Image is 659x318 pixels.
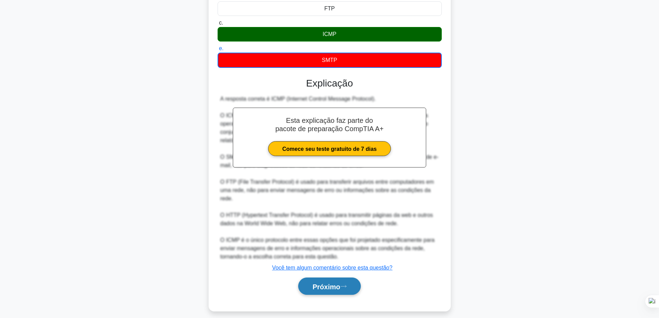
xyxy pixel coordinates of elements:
[220,96,376,102] font: A resposta correta é ICMP (Internet Control Message Protocol).
[220,237,435,260] font: O ICMP é o único protocolo entre essas opções que foi projetado especificamente para enviar mensa...
[268,141,391,156] a: Comece seu teste gratuito de 7 dias
[220,179,434,201] font: O FTP (File Transfer Protocol) é usado para transferir arquivos entre computadores em uma rede, n...
[220,154,439,168] font: O SMTP (Simple Mail Transfer Protocol) é usado para enviar e receber mensagens de e-mail, não par...
[322,57,337,63] font: SMTP
[220,112,428,143] font: O ICMP foi projetado especificamente para enviar mensagens de erro e informações operacionais sob...
[306,78,353,89] font: Explicação
[312,283,340,290] font: Próximo
[324,6,335,11] font: FTP
[272,265,393,271] a: Você tem algum comentário sobre esta questão?
[298,278,360,295] button: Próximo
[323,31,337,37] font: ICMP
[219,20,223,26] font: c.
[219,45,223,51] font: e.
[220,212,433,226] font: O HTTP (Hypertext Transfer Protocol) é usado para transmitir páginas da web e outros dados na Wor...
